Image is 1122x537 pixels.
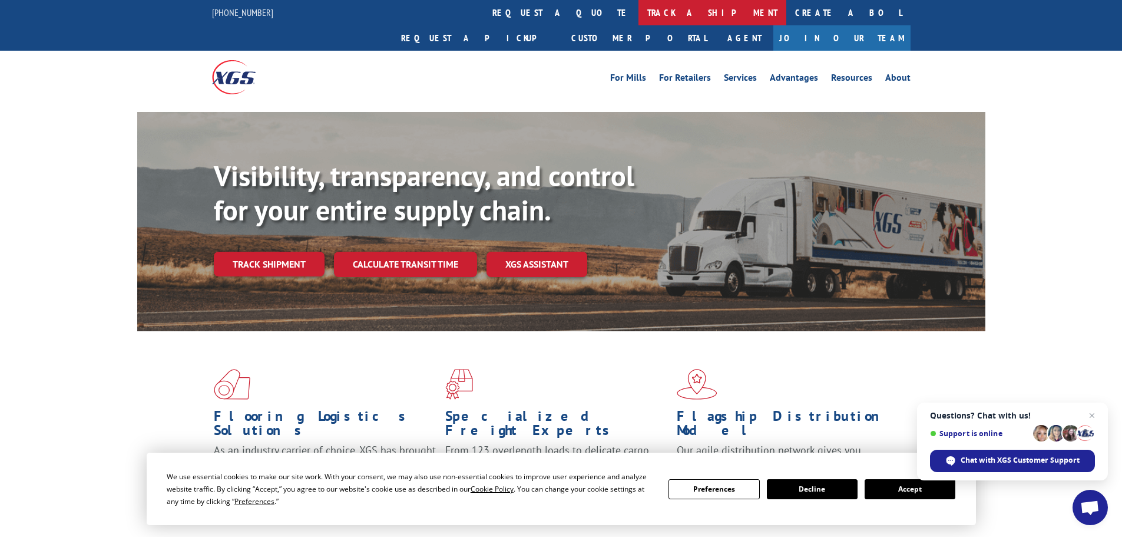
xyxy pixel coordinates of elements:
a: Resources [831,73,872,86]
a: Customer Portal [562,25,716,51]
a: Agent [716,25,773,51]
span: Cookie Policy [471,484,514,494]
div: Cookie Consent Prompt [147,453,976,525]
a: For Retailers [659,73,711,86]
span: Support is online [930,429,1029,438]
p: From 123 overlength loads to delicate cargo, our experienced staff knows the best way to move you... [445,443,668,496]
a: XGS ASSISTANT [486,252,587,277]
button: Preferences [668,479,759,499]
a: Track shipment [214,252,325,276]
span: Our agile distribution network gives you nationwide inventory management on demand. [677,443,893,471]
a: For Mills [610,73,646,86]
button: Decline [767,479,858,499]
span: Preferences [234,496,274,506]
a: [PHONE_NUMBER] [212,6,273,18]
button: Accept [865,479,955,499]
span: Chat with XGS Customer Support [961,455,1080,466]
a: Join Our Team [773,25,911,51]
h1: Flagship Distribution Model [677,409,899,443]
img: xgs-icon-focused-on-flooring-red [445,369,473,400]
a: Calculate transit time [334,252,477,277]
a: Advantages [770,73,818,86]
h1: Flooring Logistics Solutions [214,409,436,443]
span: As an industry carrier of choice, XGS has brought innovation and dedication to flooring logistics... [214,443,436,485]
a: Open chat [1073,490,1108,525]
span: Questions? Chat with us! [930,411,1095,420]
b: Visibility, transparency, and control for your entire supply chain. [214,157,634,228]
img: xgs-icon-flagship-distribution-model-red [677,369,717,400]
img: xgs-icon-total-supply-chain-intelligence-red [214,369,250,400]
a: About [885,73,911,86]
span: Chat with XGS Customer Support [930,450,1095,472]
a: Services [724,73,757,86]
a: Request a pickup [392,25,562,51]
div: We use essential cookies to make our site work. With your consent, we may also use non-essential ... [167,470,654,508]
h1: Specialized Freight Experts [445,409,668,443]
